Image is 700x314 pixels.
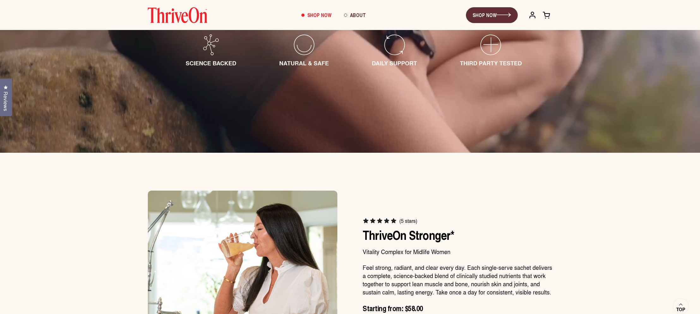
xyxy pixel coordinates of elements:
span: Reviews [2,92,10,111]
span: NATURAL & SAFE [279,59,329,67]
span: ThriveOn Stronger* [363,226,455,245]
a: Shop Now [295,7,338,24]
p: Starting from: $58.00 [363,304,552,313]
p: Vitality Complex for Midlife Women [363,247,552,256]
span: SCIENCE BACKED [186,59,236,67]
a: About [338,7,372,24]
span: Shop Now [307,11,331,19]
span: DAILY SUPPORT [372,59,417,67]
span: (5 stars) [399,218,417,224]
p: Feel strong, radiant, and clear every day. Each single-serve sachet delivers a complete, science-... [363,263,552,296]
span: About [350,11,366,19]
span: THIRD PARTY TESTED [460,59,522,67]
a: ThriveOn Stronger* [363,226,455,244]
a: SHOP NOW [466,7,518,23]
span: Top [676,307,685,312]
